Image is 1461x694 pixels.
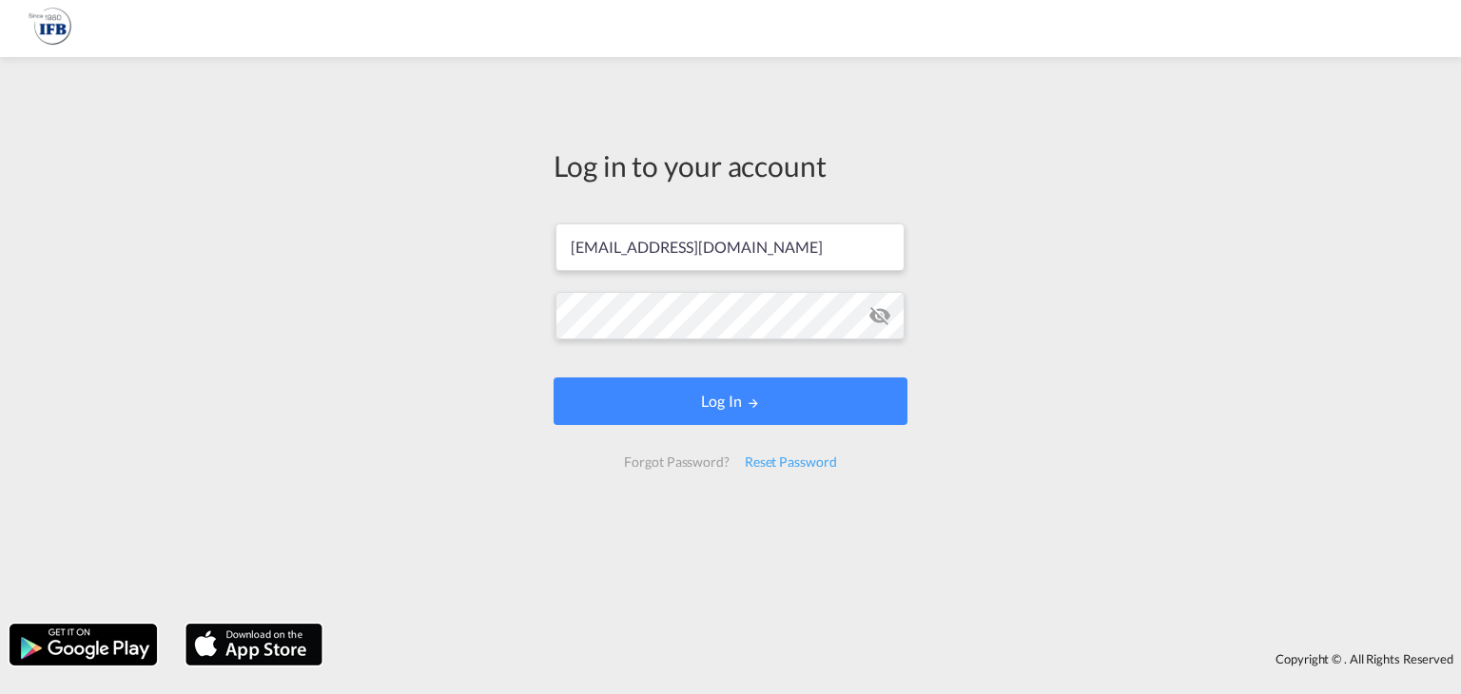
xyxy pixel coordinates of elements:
[184,622,324,667] img: apple.png
[555,223,905,271] input: Enter email/phone number
[616,445,736,479] div: Forgot Password?
[332,643,1461,675] div: Copyright © . All Rights Reserved
[868,304,891,327] md-icon: icon-eye-off
[8,622,159,667] img: google.png
[554,377,907,425] button: LOGIN
[554,145,907,185] div: Log in to your account
[29,8,71,50] img: 1f261f00256b11eeaf3d89493e6660f9.png
[737,445,845,479] div: Reset Password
